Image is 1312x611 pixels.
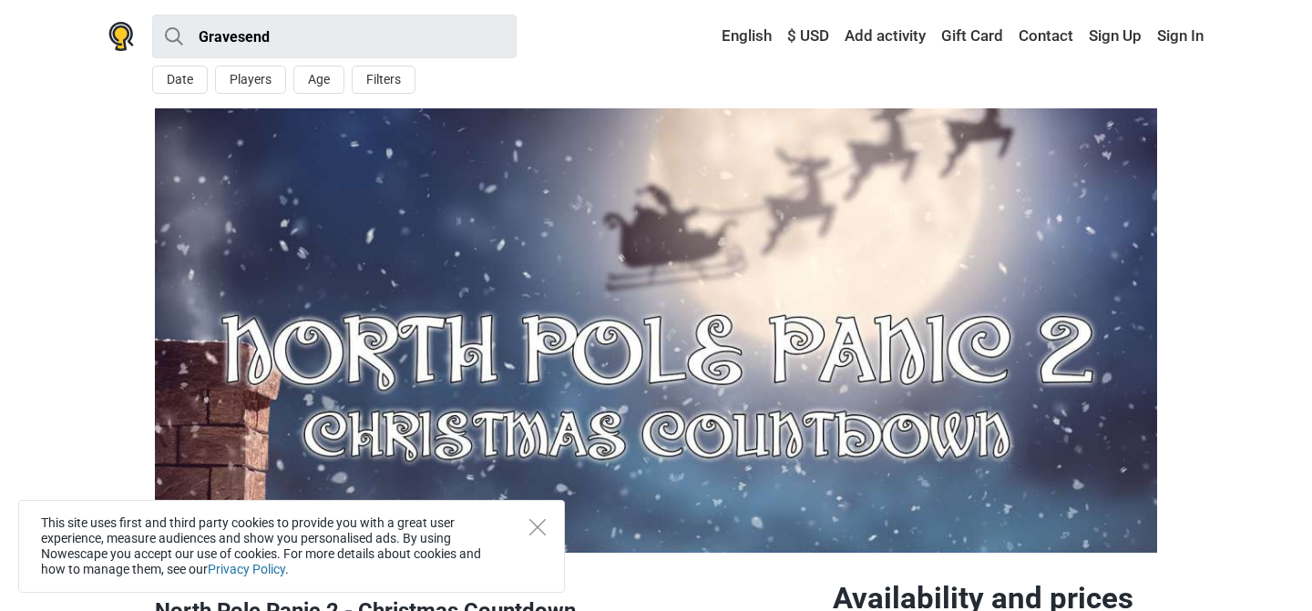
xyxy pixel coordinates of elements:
[1084,20,1146,53] a: Sign Up
[18,500,565,593] div: This site uses first and third party cookies to provide you with a great user experience, measure...
[152,66,208,94] button: Date
[208,562,285,576] a: Privacy Policy
[709,30,722,43] img: English
[215,66,286,94] button: Players
[529,519,546,535] button: Close
[152,15,517,58] input: try “London”
[1014,20,1078,53] a: Contact
[155,108,1157,553] img: North Pole Panic 2 - Christmas Countdown photo 1
[840,20,930,53] a: Add activity
[1153,20,1204,53] a: Sign In
[293,66,344,94] button: Age
[352,66,415,94] button: Filters
[937,20,1008,53] a: Gift Card
[783,20,834,53] a: $ USD
[108,22,134,51] img: Nowescape logo
[704,20,776,53] a: English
